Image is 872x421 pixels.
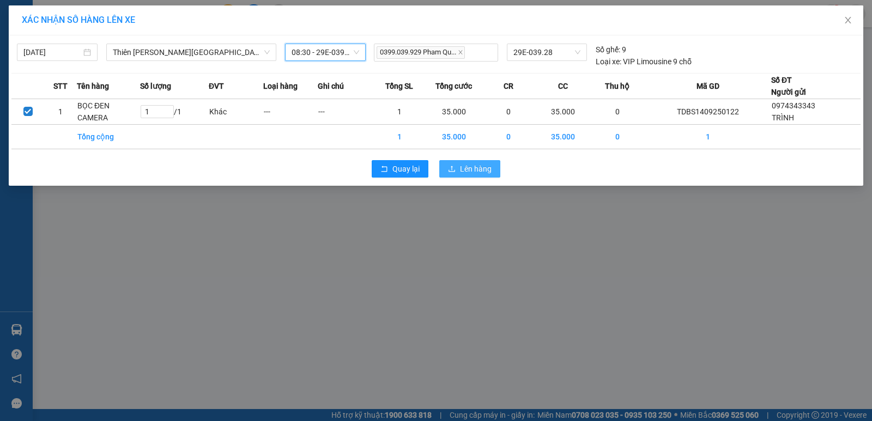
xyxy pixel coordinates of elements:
[596,44,620,56] span: Số ghế:
[209,99,263,125] td: Khác
[14,14,95,68] img: logo.jpg
[844,16,852,25] span: close
[427,125,481,149] td: 35.000
[372,160,428,178] button: rollbackQuay lại
[263,99,318,125] td: ---
[292,44,359,60] span: 08:30 - 29E-039.28
[596,56,692,68] div: VIP Limousine 9 chỗ
[435,80,472,92] span: Tổng cước
[645,99,771,125] td: TDBS1409250122
[380,165,388,174] span: rollback
[263,80,298,92] span: Loại hàng
[209,80,224,92] span: ĐVT
[77,125,140,149] td: Tổng cộng
[504,80,513,92] span: CR
[377,46,465,59] span: 0399.039.929 Pham Qu...
[481,125,536,149] td: 0
[264,49,270,56] span: down
[318,80,344,92] span: Ghi chú
[140,99,209,125] td: / 1
[596,44,626,56] div: 9
[697,80,719,92] span: Mã GD
[513,44,580,60] span: 29E-039.28
[596,56,621,68] span: Loại xe:
[77,99,140,125] td: BỌC ĐEN CAMERA
[605,80,629,92] span: Thu hộ
[439,160,500,178] button: uploadLên hàng
[448,165,456,174] span: upload
[53,80,68,92] span: STT
[645,125,771,149] td: 1
[427,99,481,125] td: 35.000
[372,125,427,149] td: 1
[772,113,794,122] span: TRÌNH
[772,101,815,110] span: 0974343343
[23,46,81,58] input: 14/09/2025
[372,99,427,125] td: 1
[771,74,806,98] div: Số ĐT Người gửi
[140,80,171,92] span: Số lượng
[481,99,536,125] td: 0
[14,74,131,111] b: GỬI : VP Thiên [PERSON_NAME]
[77,80,109,92] span: Tên hàng
[590,99,645,125] td: 0
[458,50,463,55] span: close
[590,125,645,149] td: 0
[22,15,135,25] span: XÁC NHẬN SỐ HÀNG LÊN XE
[44,99,77,125] td: 1
[385,80,413,92] span: Tổng SL
[102,27,456,40] li: 271 - [PERSON_NAME] - [GEOGRAPHIC_DATA] - [GEOGRAPHIC_DATA]
[536,125,590,149] td: 35.000
[833,5,863,36] button: Close
[392,163,420,175] span: Quay lại
[536,99,590,125] td: 35.000
[318,99,372,125] td: ---
[460,163,492,175] span: Lên hàng
[558,80,568,92] span: CC
[113,44,270,60] span: Thiên Đường Bảo Sơn - Thái Nguyên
